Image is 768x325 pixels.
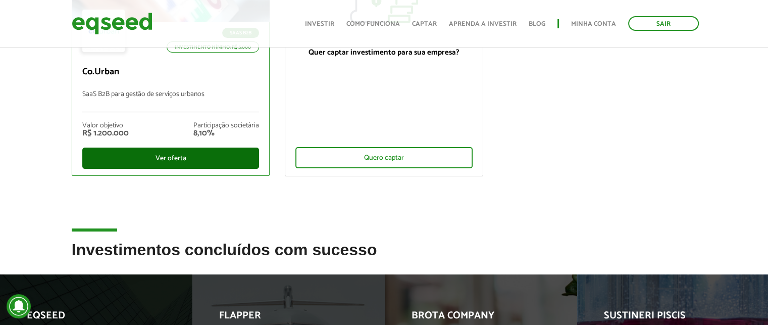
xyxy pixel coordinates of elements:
div: Valor objetivo [82,122,129,129]
div: Quero captar [295,147,473,168]
h2: Investimentos concluídos com sucesso [72,241,697,274]
img: EqSeed [72,10,152,37]
a: Blog [529,21,545,27]
a: Como funciona [346,21,400,27]
div: Participação societária [193,122,259,129]
p: SaaS B2B para gestão de serviços urbanos [82,90,260,112]
div: Ver oferta [82,148,260,169]
div: R$ 1.200.000 [82,129,129,137]
div: 8,10% [193,129,259,137]
p: Co.Urban [82,67,260,78]
a: Sair [628,16,699,31]
a: Aprenda a investir [449,21,517,27]
p: Quer captar investimento para sua empresa? [295,48,473,57]
a: Investir [305,21,334,27]
a: Minha conta [571,21,616,27]
a: Captar [412,21,437,27]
